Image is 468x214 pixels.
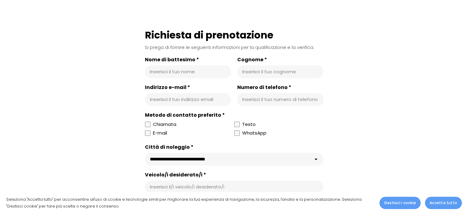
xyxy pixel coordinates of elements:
[237,84,291,91] font: Numero di telefono *
[384,200,416,205] font: Gestisci i cookie
[145,56,199,63] font: Nome di battesimo *
[145,153,323,166] select: Città di noleggio *
[145,111,225,119] font: Metodo di contatto preferito *
[145,143,194,151] font: Città di noleggio *
[242,121,256,127] font: Testo
[145,171,206,178] font: Veicolo/i desiderato/i *
[145,28,273,42] font: Richiesta di prenotazione
[425,197,462,209] button: Accetta tutto
[237,56,267,63] font: Cognome *
[6,197,362,209] font: Seleziona "Accetta tutto" per acconsentire all'uso di cookie e tecnologie simili per migliorare l...
[150,96,226,103] input: Indirizzo e-mail *
[145,44,314,50] font: Si prega di fornire le seguenti informazioni per la qualificazione e la verifica.
[242,69,318,75] input: Cognome *
[153,130,167,136] font: E-mail
[242,130,266,136] font: WhatsApp
[430,200,457,205] font: Accetta tutto
[145,84,190,91] font: Indirizzo e-mail *
[153,121,176,127] font: Chiamata
[150,184,318,190] input: Veicolo/i desiderato/i *
[150,69,226,75] input: Nome di battesimo *
[379,197,421,209] button: Gestisci i cookie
